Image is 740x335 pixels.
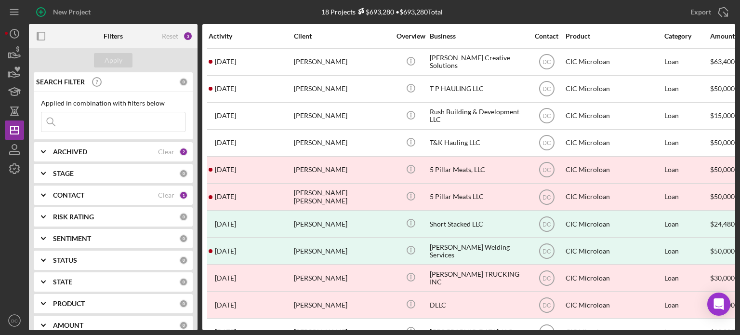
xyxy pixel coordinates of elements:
[542,221,551,228] text: DC
[664,238,709,264] div: Loan
[710,111,735,120] span: $15,000
[356,8,394,16] div: $693,280
[566,76,662,102] div: CIC Microloan
[36,78,85,86] b: SEARCH FILTER
[215,274,236,282] time: 2025-07-14 14:57
[215,139,236,147] time: 2025-09-24 22:58
[690,2,711,22] div: Export
[294,130,390,156] div: [PERSON_NAME]
[664,157,709,183] div: Loan
[710,84,735,93] span: $50,000
[41,99,185,107] div: Applied in combination with filters below
[710,138,735,147] span: $50,000
[294,211,390,237] div: [PERSON_NAME]
[542,248,551,255] text: DC
[209,32,293,40] div: Activity
[53,278,72,286] b: STATE
[158,148,174,156] div: Clear
[179,234,188,243] div: 0
[53,170,74,177] b: STAGE
[215,85,236,93] time: 2025-10-08 17:31
[179,213,188,221] div: 0
[53,256,77,264] b: STATUS
[11,318,18,323] text: DC
[542,59,551,66] text: DC
[179,191,188,200] div: 1
[294,157,390,183] div: [PERSON_NAME]
[53,235,91,242] b: SENTIMENT
[664,265,709,291] div: Loan
[53,148,87,156] b: ARCHIVED
[542,113,551,120] text: DC
[215,112,236,120] time: 2025-10-07 14:33
[104,32,123,40] b: Filters
[542,275,551,281] text: DC
[664,49,709,75] div: Loan
[215,301,236,309] time: 2025-07-08 21:46
[53,191,84,199] b: CONTACT
[430,211,526,237] div: Short Stacked LLC
[707,293,730,316] div: Open Intercom Messenger
[53,322,83,329] b: AMOUNT
[681,2,735,22] button: Export
[664,130,709,156] div: Loan
[179,256,188,265] div: 0
[566,184,662,210] div: CIC Microloan
[566,130,662,156] div: CIC Microloan
[430,76,526,102] div: T P HAULING LLC
[430,157,526,183] div: 5 Pillar Meats, LLC
[664,292,709,318] div: Loan
[294,184,390,210] div: [PERSON_NAME] [PERSON_NAME]
[158,191,174,199] div: Clear
[430,238,526,264] div: [PERSON_NAME] Welding Services
[215,247,236,255] time: 2025-07-29 15:12
[529,32,565,40] div: Contact
[430,265,526,291] div: [PERSON_NAME] TRUCKING INC
[5,311,24,330] button: DC
[294,49,390,75] div: [PERSON_NAME]
[179,78,188,86] div: 0
[179,147,188,156] div: 2
[294,103,390,129] div: [PERSON_NAME]
[179,169,188,178] div: 0
[430,130,526,156] div: T&K Hauling LLC
[542,86,551,93] text: DC
[542,140,551,147] text: DC
[29,2,100,22] button: New Project
[664,32,709,40] div: Category
[321,8,443,16] div: 18 Projects • $693,280 Total
[542,167,551,174] text: DC
[294,32,390,40] div: Client
[430,32,526,40] div: Business
[664,211,709,237] div: Loan
[294,238,390,264] div: [PERSON_NAME]
[566,157,662,183] div: CIC Microloan
[566,292,662,318] div: CIC Microloan
[215,166,236,174] time: 2025-08-21 21:37
[215,58,236,66] time: 2025-10-09 20:48
[179,278,188,286] div: 0
[53,213,94,221] b: RISK RATING
[179,321,188,330] div: 0
[566,265,662,291] div: CIC Microloan
[566,103,662,129] div: CIC Microloan
[430,184,526,210] div: 5 Pillar Meats LLC
[94,53,132,67] button: Apply
[294,292,390,318] div: [PERSON_NAME]
[542,194,551,201] text: DC
[294,265,390,291] div: [PERSON_NAME]
[215,220,236,228] time: 2025-08-18 19:30
[215,193,236,201] time: 2025-08-21 20:38
[566,32,662,40] div: Product
[664,184,709,210] div: Loan
[566,211,662,237] div: CIC Microloan
[294,76,390,102] div: [PERSON_NAME]
[430,292,526,318] div: DLLC
[430,49,526,75] div: [PERSON_NAME] Creative Solutions
[53,2,91,22] div: New Project
[183,31,193,41] div: 3
[566,49,662,75] div: CIC Microloan
[566,238,662,264] div: CIC Microloan
[179,299,188,308] div: 0
[53,300,85,308] b: PRODUCT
